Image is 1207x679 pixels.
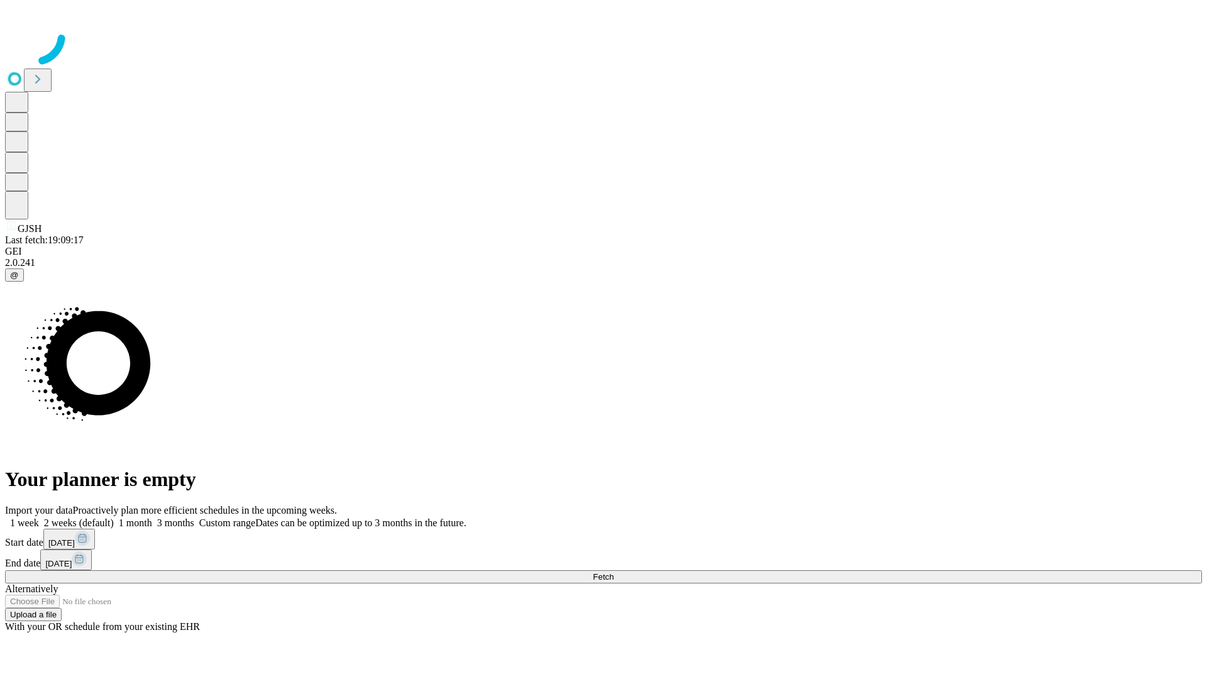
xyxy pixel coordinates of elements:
[44,517,114,528] span: 2 weeks (default)
[5,529,1202,549] div: Start date
[18,223,41,234] span: GJSH
[5,570,1202,583] button: Fetch
[5,621,200,632] span: With your OR schedule from your existing EHR
[5,549,1202,570] div: End date
[40,549,92,570] button: [DATE]
[255,517,466,528] span: Dates can be optimized up to 3 months in the future.
[5,257,1202,268] div: 2.0.241
[199,517,255,528] span: Custom range
[43,529,95,549] button: [DATE]
[5,235,84,245] span: Last fetch: 19:09:17
[5,268,24,282] button: @
[5,246,1202,257] div: GEI
[119,517,152,528] span: 1 month
[45,559,72,568] span: [DATE]
[5,468,1202,491] h1: Your planner is empty
[10,517,39,528] span: 1 week
[73,505,337,516] span: Proactively plan more efficient schedules in the upcoming weeks.
[157,517,194,528] span: 3 months
[48,538,75,548] span: [DATE]
[10,270,19,280] span: @
[5,505,73,516] span: Import your data
[593,572,614,582] span: Fetch
[5,583,58,594] span: Alternatively
[5,608,62,621] button: Upload a file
